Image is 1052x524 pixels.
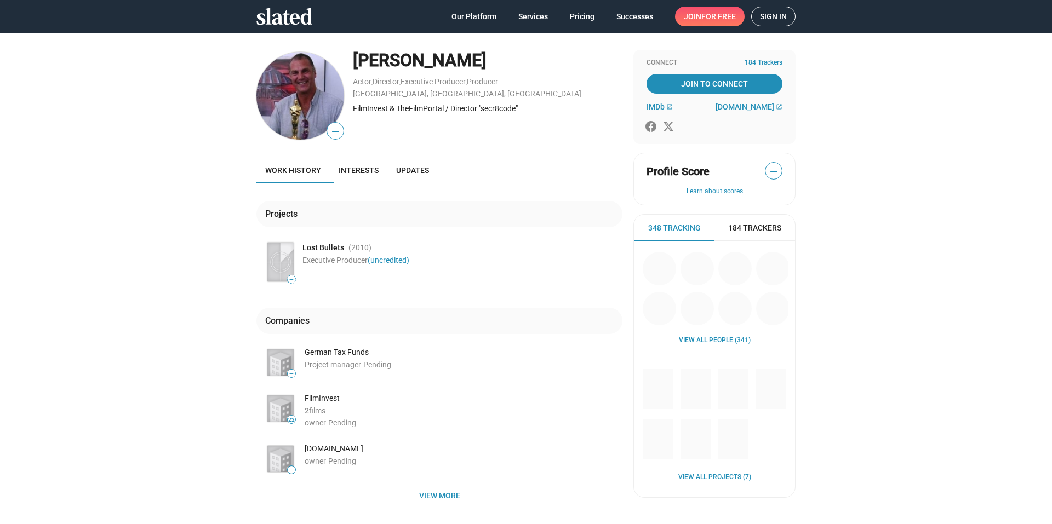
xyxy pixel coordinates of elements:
[760,7,787,26] span: Sign in
[716,102,774,111] span: [DOMAIN_NAME]
[288,467,295,473] span: —
[305,457,326,465] span: owner
[387,157,438,183] a: Updates
[305,406,309,415] span: 2
[371,79,373,85] span: ,
[256,157,330,183] a: Work history
[256,52,344,140] img: Roy M Martens
[288,277,295,283] span: —
[339,166,379,175] span: Interests
[561,7,603,26] a: Pricing
[401,77,466,86] a: Executive Producer
[305,393,622,404] div: FilmInvest
[265,315,314,326] div: Companies
[368,256,409,264] a: (uncredited)
[649,74,780,94] span: Join To Connect
[267,395,294,422] img: FilmInvest
[647,187,782,196] button: Learn about scores
[330,157,387,183] a: Interests
[745,59,782,67] span: 184 Trackers
[647,102,665,111] span: IMDb
[305,418,326,427] span: owner
[776,103,782,110] mat-icon: open_in_new
[348,243,371,253] span: (2010 )
[647,102,673,111] a: IMDb
[510,7,557,26] a: Services
[353,89,581,98] a: [GEOGRAPHIC_DATA], [GEOGRAPHIC_DATA], [GEOGRAPHIC_DATA]
[399,79,401,85] span: ,
[443,7,505,26] a: Our Platform
[267,243,294,281] img: Poster: Lost Bullets
[265,486,614,505] span: View more
[467,77,498,86] a: Producer
[647,164,710,179] span: Profile Score
[353,103,622,114] div: FilmInvest & TheFilmPortal / Director "secr8code"
[302,243,344,253] span: Lost Bullets
[288,371,295,377] span: —
[675,7,745,26] a: Joinfor free
[265,208,302,220] div: Projects
[328,418,356,427] span: Pending
[716,102,782,111] a: [DOMAIN_NAME]
[647,59,782,67] div: Connect
[466,79,467,85] span: ,
[373,77,399,86] a: Director
[305,444,622,454] div: [DOMAIN_NAME]
[256,486,622,505] button: View more
[305,360,361,369] span: Project manager
[765,164,782,178] span: —
[265,166,321,175] span: Work history
[666,103,673,110] mat-icon: open_in_new
[267,446,294,472] img: TheFilmPortal.net
[363,360,391,369] span: Pending
[701,7,736,26] span: for free
[309,406,325,415] span: films
[288,417,295,423] span: 22
[684,7,736,26] span: Join
[328,457,356,465] span: Pending
[728,223,781,233] span: 184 Trackers
[616,7,653,26] span: Successes
[451,7,496,26] span: Our Platform
[608,7,662,26] a: Successes
[327,124,344,139] span: —
[267,349,294,376] img: German Tax Funds
[302,256,409,264] span: Executive Producer
[679,336,751,345] a: View all People (341)
[647,74,782,94] a: Join To Connect
[751,7,796,26] a: Sign in
[353,77,371,86] a: Actor
[353,49,622,72] div: [PERSON_NAME]
[648,223,701,233] span: 348 Tracking
[396,166,429,175] span: Updates
[305,347,622,358] div: German Tax Funds
[518,7,548,26] span: Services
[570,7,594,26] span: Pricing
[678,473,751,482] a: View all Projects (7)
